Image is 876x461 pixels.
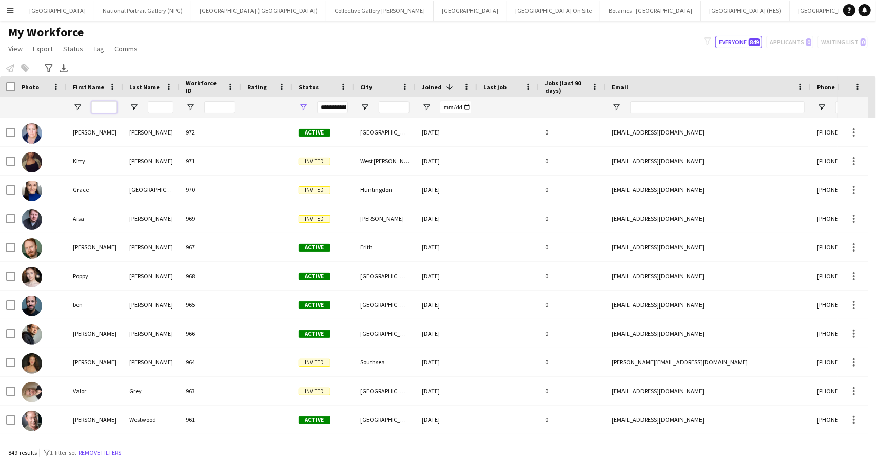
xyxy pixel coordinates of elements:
button: [GEOGRAPHIC_DATA] ([GEOGRAPHIC_DATA]) [191,1,326,21]
div: [EMAIL_ADDRESS][DOMAIN_NAME] [606,406,811,434]
span: Invited [299,215,330,223]
span: Active [299,416,330,424]
div: [DATE] [416,233,477,261]
div: 969 [180,204,241,233]
span: My Workforce [8,25,84,40]
div: [GEOGRAPHIC_DATA] [354,291,416,319]
div: 0 [539,233,606,261]
div: West [PERSON_NAME] [354,147,416,175]
div: [EMAIL_ADDRESS][DOMAIN_NAME] [606,377,811,405]
button: Open Filter Menu [186,103,195,112]
div: [DATE] [416,348,477,376]
span: First Name [73,83,104,91]
img: Jonathan Lloyd [22,324,42,345]
div: 964 [180,348,241,376]
button: National Portrait Gallery (NPG) [94,1,191,21]
span: Active [299,273,330,280]
div: [GEOGRAPHIC_DATA] [354,406,416,434]
div: 961 [180,406,241,434]
a: Comms [110,42,142,55]
div: [GEOGRAPHIC_DATA] [354,319,416,348]
span: Joined [422,83,442,91]
div: [GEOGRAPHIC_DATA] [354,377,416,405]
span: Active [299,129,330,137]
div: Westwood [123,406,180,434]
span: Export [33,44,53,53]
input: First Name Filter Input [91,101,117,113]
div: [EMAIL_ADDRESS][DOMAIN_NAME] [606,262,811,290]
div: 0 [539,348,606,376]
span: Active [299,244,330,252]
img: Diane Webb [22,123,42,144]
img: Aisa Nerva-Culley [22,209,42,230]
a: Status [59,42,87,55]
span: Invited [299,158,330,165]
div: [PERSON_NAME] [123,319,180,348]
button: Open Filter Menu [612,103,621,112]
div: [EMAIL_ADDRESS][DOMAIN_NAME] [606,176,811,204]
div: [PERSON_NAME] [67,118,123,146]
button: [GEOGRAPHIC_DATA] On Site [507,1,600,21]
div: Huntingdon [354,176,416,204]
div: 0 [539,406,606,434]
div: [PERSON_NAME] [123,291,180,319]
div: [DATE] [416,319,477,348]
div: [EMAIL_ADDRESS][DOMAIN_NAME] [606,233,811,261]
div: [PERSON_NAME] [123,348,180,376]
span: Last Name [129,83,160,91]
span: Phone [817,83,835,91]
div: [EMAIL_ADDRESS][DOMAIN_NAME] [606,118,811,146]
span: Active [299,301,330,309]
div: 0 [539,147,606,175]
button: [GEOGRAPHIC_DATA] [21,1,94,21]
button: Collective Gallery [PERSON_NAME] [326,1,434,21]
div: 0 [539,291,606,319]
div: 0 [539,377,606,405]
img: Alec Westwood [22,411,42,431]
div: 970 [180,176,241,204]
div: [DATE] [416,176,477,204]
span: Last job [483,83,507,91]
button: [GEOGRAPHIC_DATA] (HES) [701,1,790,21]
div: [PERSON_NAME] [67,319,123,348]
div: [EMAIL_ADDRESS][DOMAIN_NAME] [606,204,811,233]
button: Open Filter Menu [817,103,826,112]
div: Valor [67,377,123,405]
span: Workforce ID [186,79,223,94]
div: [PERSON_NAME] [67,406,123,434]
span: Tag [93,44,104,53]
div: [DATE] [416,406,477,434]
button: Botanics - [GEOGRAPHIC_DATA] [600,1,701,21]
button: Everyone849 [715,36,762,48]
span: Status [299,83,319,91]
a: View [4,42,27,55]
div: [DATE] [416,204,477,233]
span: View [8,44,23,53]
div: 0 [539,176,606,204]
div: 965 [180,291,241,319]
div: [EMAIL_ADDRESS][DOMAIN_NAME] [606,319,811,348]
img: Grace Fairhurst [22,181,42,201]
a: Export [29,42,57,55]
button: Open Filter Menu [299,103,308,112]
div: [PERSON_NAME] [67,233,123,261]
div: [DATE] [416,291,477,319]
button: Remove filters [76,447,123,458]
div: 0 [539,319,606,348]
span: City [360,83,372,91]
button: Open Filter Menu [360,103,369,112]
div: 963 [180,377,241,405]
span: Email [612,83,628,91]
span: Invited [299,359,330,367]
div: 967 [180,233,241,261]
div: 0 [539,204,606,233]
div: 966 [180,319,241,348]
a: Tag [89,42,108,55]
input: Workforce ID Filter Input [204,101,235,113]
span: Invited [299,388,330,395]
span: 849 [749,38,760,46]
input: City Filter Input [379,101,410,113]
div: [PERSON_NAME] [123,204,180,233]
div: 972 [180,118,241,146]
div: [EMAIL_ADDRESS][DOMAIN_NAME] [606,291,811,319]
